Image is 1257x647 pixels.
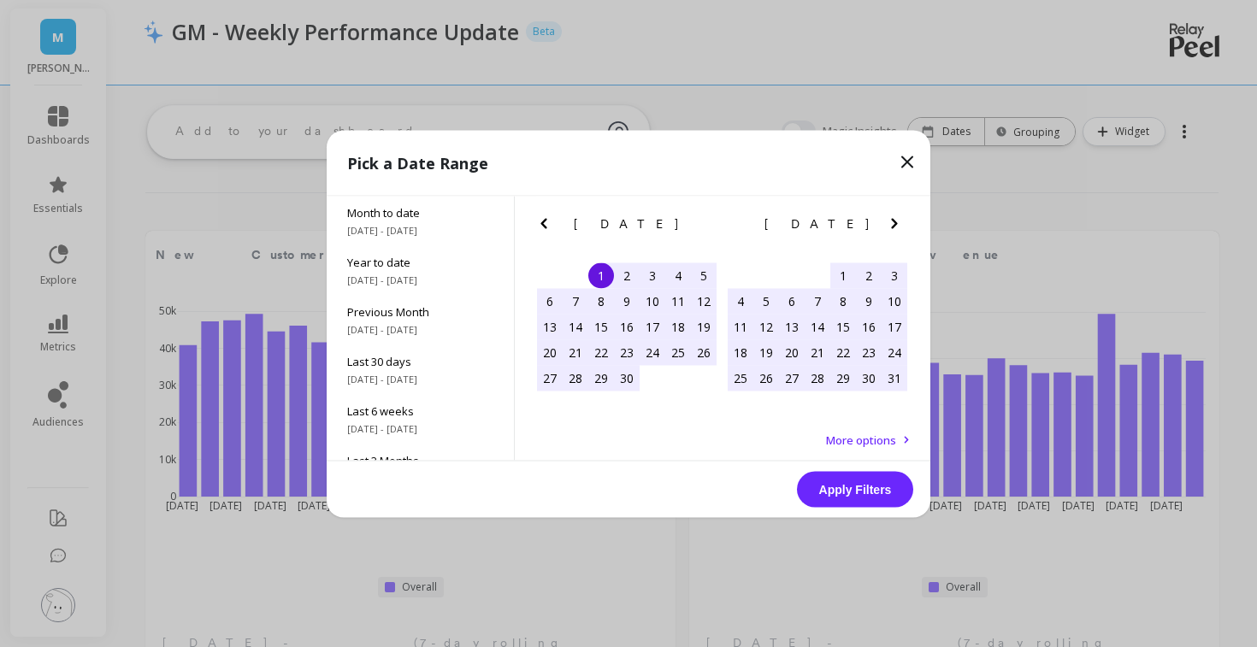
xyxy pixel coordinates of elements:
span: More options [826,432,896,447]
span: [DATE] [764,216,871,230]
div: Choose Friday, May 2nd, 2025 [856,262,882,288]
div: Choose Tuesday, May 6th, 2025 [779,288,805,314]
span: [DATE] - [DATE] [347,372,493,385]
div: Choose Wednesday, May 7th, 2025 [805,288,830,314]
div: Choose Sunday, May 25th, 2025 [728,365,753,391]
div: Choose Saturday, May 10th, 2025 [882,288,907,314]
div: Choose Sunday, April 20th, 2025 [537,339,563,365]
div: Choose Monday, May 12th, 2025 [753,314,779,339]
div: Choose Friday, May 16th, 2025 [856,314,882,339]
div: Choose Monday, April 14th, 2025 [563,314,588,339]
div: Choose Sunday, May 11th, 2025 [728,314,753,339]
div: Choose Thursday, May 8th, 2025 [830,288,856,314]
div: Choose Thursday, May 1st, 2025 [830,262,856,288]
p: Pick a Date Range [347,150,488,174]
div: Choose Thursday, April 17th, 2025 [640,314,665,339]
div: Choose Wednesday, May 28th, 2025 [805,365,830,391]
span: [DATE] - [DATE] [347,322,493,336]
div: month 2025-05 [728,262,907,391]
button: Previous Month [534,213,561,240]
span: [DATE] - [DATE] [347,223,493,237]
button: Apply Filters [797,471,913,507]
div: Choose Monday, May 5th, 2025 [753,288,779,314]
div: month 2025-04 [537,262,717,391]
span: Year to date [347,254,493,269]
div: Choose Saturday, April 26th, 2025 [691,339,717,365]
div: Choose Sunday, May 18th, 2025 [728,339,753,365]
span: Last 3 Months [347,452,493,468]
div: Choose Sunday, April 13th, 2025 [537,314,563,339]
div: Choose Wednesday, April 16th, 2025 [614,314,640,339]
div: Choose Friday, May 23rd, 2025 [856,339,882,365]
span: Previous Month [347,303,493,319]
div: Choose Friday, April 18th, 2025 [665,314,691,339]
div: Choose Thursday, April 24th, 2025 [640,339,665,365]
div: Choose Monday, May 19th, 2025 [753,339,779,365]
div: Choose Wednesday, April 9th, 2025 [614,288,640,314]
div: Choose Friday, April 25th, 2025 [665,339,691,365]
div: Choose Wednesday, May 21st, 2025 [805,339,830,365]
div: Choose Tuesday, May 13th, 2025 [779,314,805,339]
span: [DATE] [574,216,681,230]
span: Last 6 weeks [347,403,493,418]
div: Choose Sunday, April 6th, 2025 [537,288,563,314]
div: Choose Thursday, May 29th, 2025 [830,365,856,391]
div: Choose Saturday, April 19th, 2025 [691,314,717,339]
div: Choose Friday, April 11th, 2025 [665,288,691,314]
div: Choose Wednesday, April 23rd, 2025 [614,339,640,365]
button: Previous Month [724,213,752,240]
span: Last 30 days [347,353,493,368]
div: Choose Saturday, May 3rd, 2025 [882,262,907,288]
div: Choose Saturday, May 17th, 2025 [882,314,907,339]
div: Choose Friday, May 30th, 2025 [856,365,882,391]
div: Choose Thursday, April 3rd, 2025 [640,262,665,288]
div: Choose Friday, April 4th, 2025 [665,262,691,288]
div: Choose Monday, April 7th, 2025 [563,288,588,314]
div: Choose Monday, April 28th, 2025 [563,365,588,391]
span: Month to date [347,204,493,220]
div: Choose Saturday, April 12th, 2025 [691,288,717,314]
div: Choose Friday, May 9th, 2025 [856,288,882,314]
div: Choose Wednesday, May 14th, 2025 [805,314,830,339]
div: Choose Wednesday, April 30th, 2025 [614,365,640,391]
div: Choose Thursday, April 10th, 2025 [640,288,665,314]
div: Choose Thursday, May 22nd, 2025 [830,339,856,365]
div: Choose Tuesday, April 15th, 2025 [588,314,614,339]
span: [DATE] - [DATE] [347,273,493,286]
div: Choose Tuesday, April 29th, 2025 [588,365,614,391]
div: Choose Saturday, May 24th, 2025 [882,339,907,365]
div: Choose Saturday, April 5th, 2025 [691,262,717,288]
div: Choose Tuesday, April 1st, 2025 [588,262,614,288]
div: Choose Monday, April 21st, 2025 [563,339,588,365]
span: [DATE] - [DATE] [347,421,493,435]
div: Choose Thursday, May 15th, 2025 [830,314,856,339]
button: Next Month [693,213,721,240]
div: Choose Monday, May 26th, 2025 [753,365,779,391]
div: Choose Tuesday, May 27th, 2025 [779,365,805,391]
div: Choose Sunday, April 27th, 2025 [537,365,563,391]
div: Choose Sunday, May 4th, 2025 [728,288,753,314]
div: Choose Saturday, May 31st, 2025 [882,365,907,391]
div: Choose Tuesday, April 8th, 2025 [588,288,614,314]
div: Choose Wednesday, April 2nd, 2025 [614,262,640,288]
button: Next Month [884,213,912,240]
div: Choose Tuesday, May 20th, 2025 [779,339,805,365]
div: Choose Tuesday, April 22nd, 2025 [588,339,614,365]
